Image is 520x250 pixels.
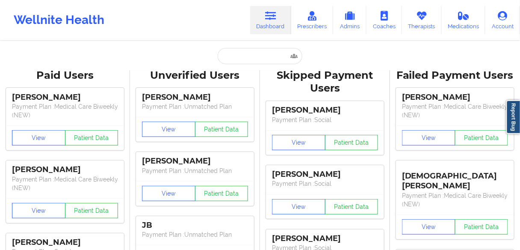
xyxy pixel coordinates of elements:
[366,6,402,34] a: Coaches
[272,105,378,115] div: [PERSON_NAME]
[142,186,195,201] button: View
[442,6,486,34] a: Medications
[333,6,366,34] a: Admins
[402,6,442,34] a: Therapists
[12,238,118,247] div: [PERSON_NAME]
[142,122,195,137] button: View
[455,219,508,235] button: Patient Data
[272,170,378,179] div: [PERSON_NAME]
[272,234,378,244] div: [PERSON_NAME]
[266,69,384,95] div: Skipped Payment Users
[142,102,248,111] p: Payment Plan : Unmatched Plan
[250,6,291,34] a: Dashboard
[396,69,514,82] div: Failed Payment Users
[142,92,248,102] div: [PERSON_NAME]
[65,130,118,146] button: Patient Data
[272,199,325,214] button: View
[272,116,378,124] p: Payment Plan : Social
[325,135,378,150] button: Patient Data
[12,175,118,192] p: Payment Plan : Medical Care Biweekly (NEW)
[136,69,254,82] div: Unverified Users
[402,92,508,102] div: [PERSON_NAME]
[6,69,124,82] div: Paid Users
[142,230,248,239] p: Payment Plan : Unmatched Plan
[402,102,508,119] p: Payment Plan : Medical Care Biweekly (NEW)
[455,130,508,146] button: Patient Data
[142,167,248,175] p: Payment Plan : Unmatched Plan
[506,100,520,134] a: Report Bug
[12,92,118,102] div: [PERSON_NAME]
[65,203,118,218] button: Patient Data
[402,191,508,208] p: Payment Plan : Medical Care Biweekly (NEW)
[272,179,378,188] p: Payment Plan : Social
[485,6,520,34] a: Account
[12,203,65,218] button: View
[402,130,455,146] button: View
[402,165,508,191] div: [DEMOGRAPHIC_DATA][PERSON_NAME]
[12,165,118,175] div: [PERSON_NAME]
[12,102,118,119] p: Payment Plan : Medical Care Biweekly (NEW)
[402,219,455,235] button: View
[142,156,248,166] div: [PERSON_NAME]
[195,186,248,201] button: Patient Data
[291,6,334,34] a: Prescribers
[195,122,248,137] button: Patient Data
[12,130,65,146] button: View
[325,199,378,214] button: Patient Data
[142,220,248,230] div: JB
[272,135,325,150] button: View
